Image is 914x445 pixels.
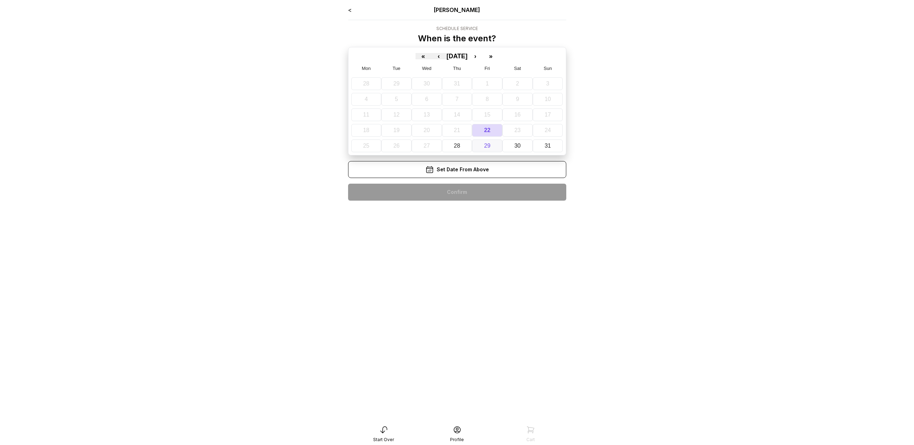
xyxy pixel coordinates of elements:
abbr: August 1, 2025 [486,81,489,87]
button: August 16, 2025 [502,108,533,121]
abbr: August 30, 2025 [514,143,521,149]
button: August 13, 2025 [412,108,442,121]
button: August 31, 2025 [533,140,563,152]
button: August 29, 2025 [472,140,502,152]
div: Set Date From Above [348,161,566,178]
button: July 28, 2025 [351,77,382,90]
abbr: August 23, 2025 [514,127,521,133]
button: August 1, 2025 [472,77,502,90]
button: August 4, 2025 [351,93,382,106]
abbr: Monday [362,66,371,71]
button: August 2, 2025 [502,77,533,90]
abbr: August 16, 2025 [514,112,521,118]
button: August 14, 2025 [442,108,472,121]
abbr: July 31, 2025 [454,81,460,87]
button: August 8, 2025 [472,93,502,106]
abbr: August 27, 2025 [424,143,430,149]
button: August 5, 2025 [381,93,412,106]
button: July 29, 2025 [381,77,412,90]
button: July 30, 2025 [412,77,442,90]
button: ‹ [431,53,447,59]
abbr: August 18, 2025 [363,127,369,133]
button: « [416,53,431,59]
abbr: Wednesday [422,66,432,71]
abbr: August 8, 2025 [486,96,489,102]
abbr: Saturday [514,66,521,71]
div: Cart [526,437,535,443]
abbr: August 14, 2025 [454,112,460,118]
abbr: July 29, 2025 [393,81,400,87]
div: Start Over [373,437,394,443]
button: August 20, 2025 [412,124,442,137]
abbr: August 20, 2025 [424,127,430,133]
button: August 18, 2025 [351,124,382,137]
abbr: August 15, 2025 [484,112,490,118]
button: August 12, 2025 [381,108,412,121]
abbr: August 2, 2025 [516,81,519,87]
abbr: Sunday [544,66,552,71]
button: August 6, 2025 [412,93,442,106]
button: › [467,53,483,59]
abbr: Tuesday [393,66,400,71]
button: August 25, 2025 [351,140,382,152]
abbr: Thursday [453,66,461,71]
button: August 15, 2025 [472,108,502,121]
button: » [483,53,498,59]
abbr: Friday [485,66,490,71]
abbr: August 13, 2025 [424,112,430,118]
abbr: August 10, 2025 [545,96,551,102]
abbr: August 12, 2025 [393,112,400,118]
button: August 3, 2025 [533,77,563,90]
button: August 30, 2025 [502,140,533,152]
abbr: August 5, 2025 [395,96,398,102]
div: Schedule Service [418,26,496,31]
abbr: August 29, 2025 [484,143,490,149]
button: August 11, 2025 [351,108,382,121]
button: August 28, 2025 [442,140,472,152]
button: August 7, 2025 [442,93,472,106]
a: < [348,6,352,13]
button: August 22, 2025 [472,124,502,137]
abbr: August 28, 2025 [454,143,460,149]
abbr: August 21, 2025 [454,127,460,133]
abbr: August 26, 2025 [393,143,400,149]
button: August 23, 2025 [502,124,533,137]
abbr: August 3, 2025 [546,81,549,87]
abbr: August 11, 2025 [363,112,369,118]
div: Profile [450,437,464,443]
button: August 24, 2025 [533,124,563,137]
abbr: August 9, 2025 [516,96,519,102]
p: When is the event? [418,33,496,44]
abbr: August 4, 2025 [365,96,368,102]
button: July 31, 2025 [442,77,472,90]
abbr: July 28, 2025 [363,81,369,87]
button: [DATE] [447,53,468,59]
button: August 21, 2025 [442,124,472,137]
abbr: August 24, 2025 [545,127,551,133]
abbr: August 19, 2025 [393,127,400,133]
span: [DATE] [447,53,468,60]
abbr: August 17, 2025 [545,112,551,118]
abbr: July 30, 2025 [424,81,430,87]
button: August 9, 2025 [502,93,533,106]
button: August 26, 2025 [381,140,412,152]
button: August 27, 2025 [412,140,442,152]
button: August 17, 2025 [533,108,563,121]
abbr: August 7, 2025 [455,96,459,102]
div: [PERSON_NAME] [392,6,522,14]
abbr: August 25, 2025 [363,143,369,149]
abbr: August 31, 2025 [545,143,551,149]
abbr: August 22, 2025 [484,127,490,133]
button: August 19, 2025 [381,124,412,137]
abbr: August 6, 2025 [425,96,428,102]
button: August 10, 2025 [533,93,563,106]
